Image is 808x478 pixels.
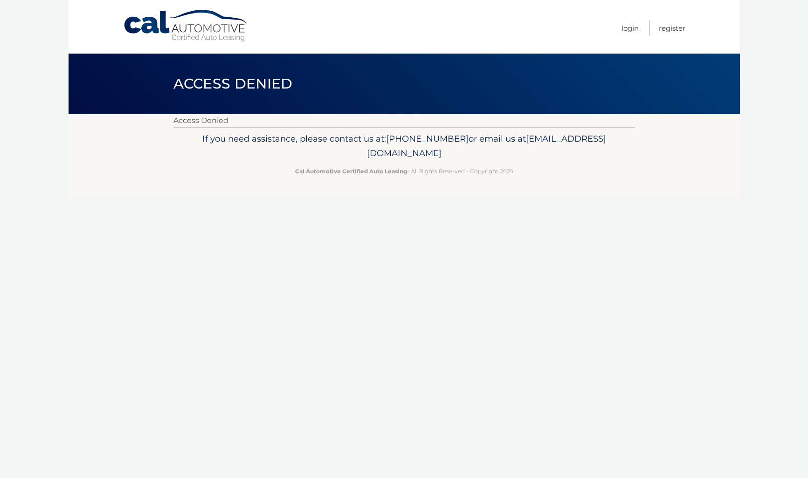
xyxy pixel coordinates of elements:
[180,131,629,161] p: If you need assistance, please contact us at: or email us at
[386,133,469,144] span: [PHONE_NUMBER]
[180,166,629,176] p: - All Rights Reserved - Copyright 2025
[173,75,293,92] span: Access Denied
[622,20,639,36] a: Login
[659,20,685,36] a: Register
[123,9,249,42] a: Cal Automotive
[173,114,635,127] p: Access Denied
[295,168,407,175] strong: Cal Automotive Certified Auto Leasing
